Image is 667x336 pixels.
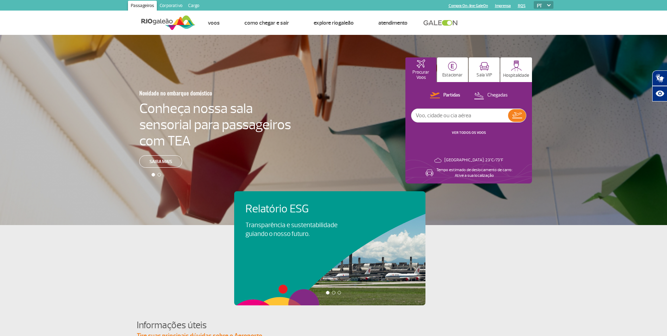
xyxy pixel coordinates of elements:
[411,109,508,122] input: Voo, cidade ou cia aérea
[378,19,408,26] a: Atendimento
[652,86,667,101] button: Abrir recursos assistivos.
[137,319,531,332] h4: Informações úteis
[139,86,257,100] h3: Novidade no embarque doméstico
[139,155,182,168] a: Saiba mais
[472,91,510,100] button: Chegadas
[452,130,486,135] a: VER TODOS OS VOOS
[487,92,508,99] p: Chegadas
[139,100,291,149] h4: Conheça nossa sala sensorial para passageiros com TEA
[417,60,425,68] img: airplaneHomeActive.svg
[208,19,220,26] a: Voos
[437,57,468,82] button: Estacionar
[245,203,414,238] a: Relatório ESGTransparência e sustentabilidade guiando o nosso futuro.
[469,57,500,82] button: Sala VIP
[448,62,457,71] img: carParkingHome.svg
[245,221,345,238] p: Transparência e sustentabilidade guiando o nosso futuro.
[480,62,489,71] img: vipRoom.svg
[652,70,667,101] div: Plugin de acessibilidade da Hand Talk.
[450,130,488,136] button: VER TODOS OS VOOS
[503,73,529,78] p: Hospitalidade
[428,91,462,100] button: Partidas
[442,73,463,78] p: Estacionar
[436,167,512,179] p: Tempo estimado de deslocamento de carro: Ative a sua localização
[518,4,526,8] a: RQS
[128,1,157,12] a: Passageiros
[444,157,503,163] p: [GEOGRAPHIC_DATA]: 23°C/73°F
[244,19,289,26] a: Como chegar e sair
[476,73,492,78] p: Sala VIP
[449,4,488,8] a: Compra On-line GaleOn
[405,57,436,82] button: Procurar Voos
[185,1,202,12] a: Cargo
[511,60,522,71] img: hospitality.svg
[314,19,354,26] a: Explore RIOgaleão
[652,70,667,86] button: Abrir tradutor de língua de sinais.
[409,70,433,80] p: Procurar Voos
[500,57,532,82] button: Hospitalidade
[157,1,185,12] a: Corporativo
[245,203,357,216] h4: Relatório ESG
[495,4,511,8] a: Imprensa
[443,92,460,99] p: Partidas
